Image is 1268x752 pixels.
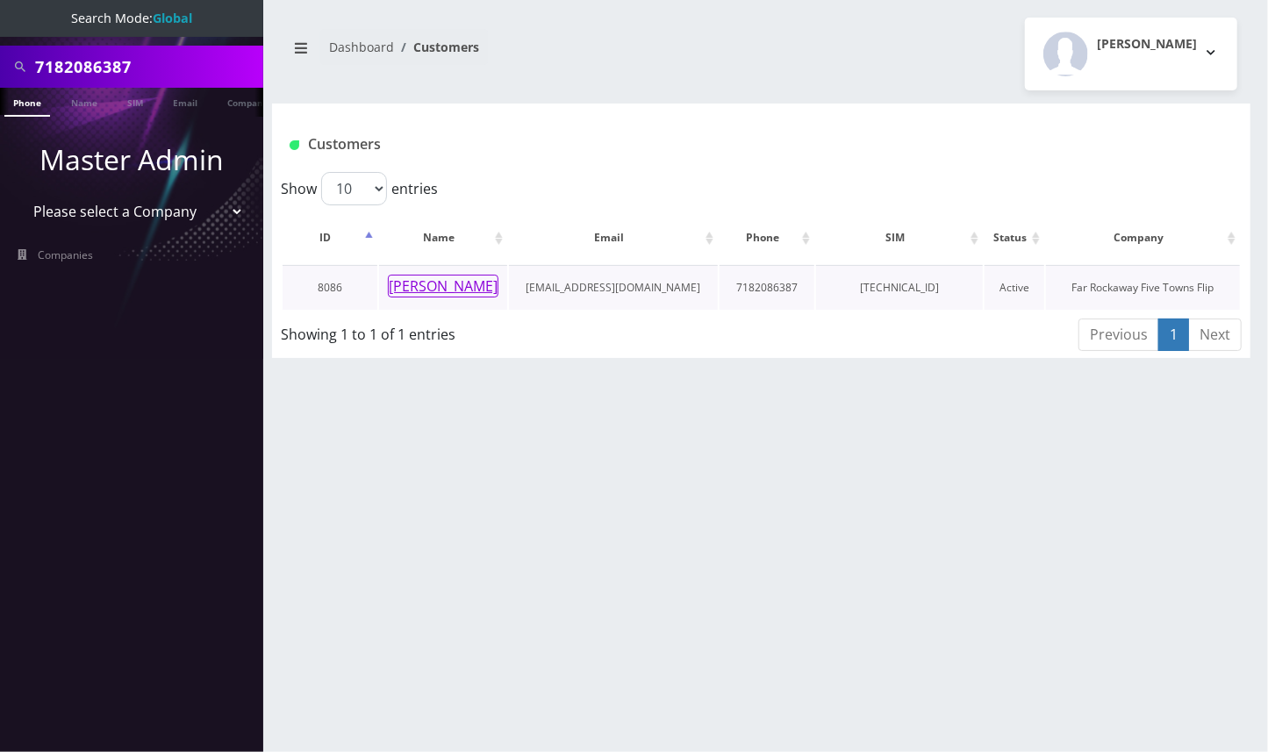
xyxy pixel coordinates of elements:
[509,212,718,263] th: Email: activate to sort column ascending
[816,265,983,310] td: [TECHNICAL_ID]
[35,50,259,83] input: Search All Companies
[388,275,498,297] button: [PERSON_NAME]
[153,10,192,26] strong: Global
[394,38,479,56] li: Customers
[720,265,814,310] td: 7182086387
[1046,212,1240,263] th: Company: activate to sort column ascending
[281,317,668,345] div: Showing 1 to 1 of 1 entries
[329,39,394,55] a: Dashboard
[720,212,814,263] th: Phone: activate to sort column ascending
[1158,319,1189,351] a: 1
[118,88,152,115] a: SIM
[218,88,277,115] a: Company
[283,212,377,263] th: ID: activate to sort column descending
[164,88,206,115] a: Email
[816,212,983,263] th: SIM: activate to sort column ascending
[290,136,1071,153] h1: Customers
[1097,37,1197,52] h2: [PERSON_NAME]
[321,172,387,205] select: Showentries
[39,247,94,262] span: Companies
[4,88,50,117] a: Phone
[509,265,718,310] td: [EMAIL_ADDRESS][DOMAIN_NAME]
[285,29,749,79] nav: breadcrumb
[283,265,377,310] td: 8086
[1025,18,1237,90] button: [PERSON_NAME]
[1078,319,1159,351] a: Previous
[985,265,1044,310] td: Active
[1188,319,1242,351] a: Next
[1046,265,1240,310] td: Far Rockaway Five Towns Flip
[71,10,192,26] span: Search Mode:
[985,212,1044,263] th: Status: activate to sort column ascending
[281,172,438,205] label: Show entries
[379,212,507,263] th: Name: activate to sort column ascending
[62,88,106,115] a: Name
